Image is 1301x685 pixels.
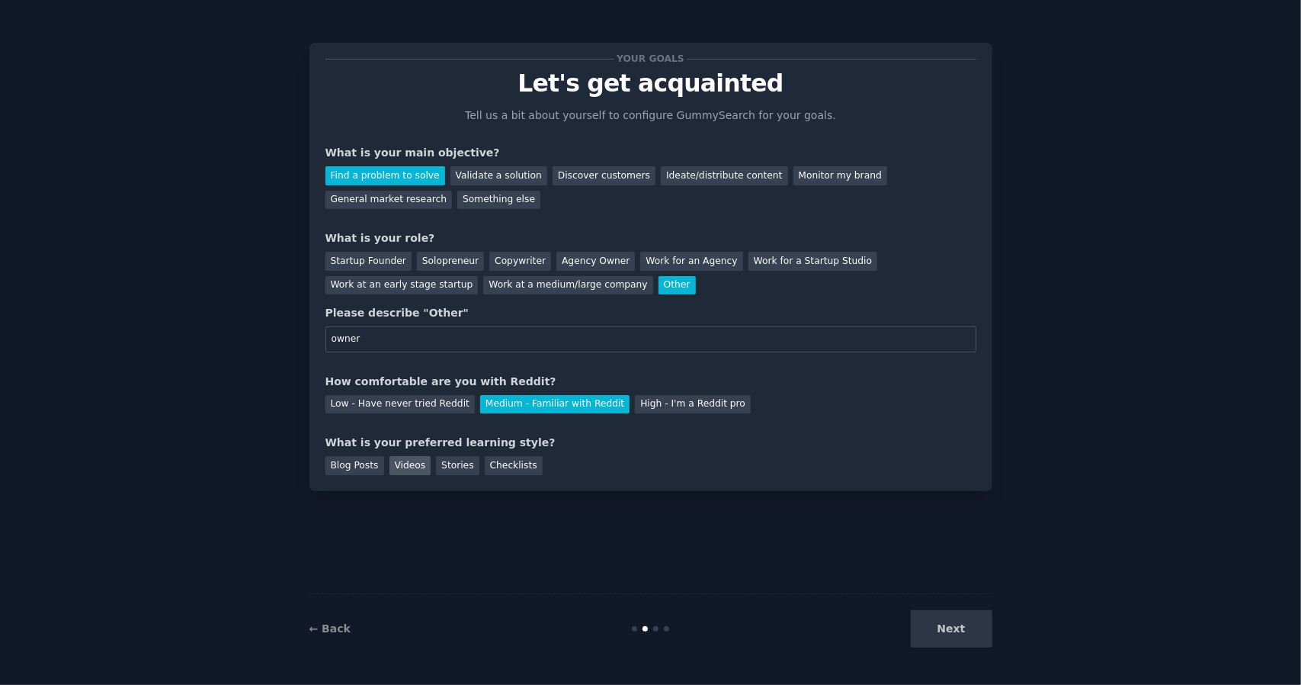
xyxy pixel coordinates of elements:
div: Videos [389,456,431,475]
div: Stories [436,456,479,475]
div: What is your main objective? [325,145,976,161]
div: Find a problem to solve [325,166,445,185]
div: Work at an early stage startup [325,276,479,295]
div: Something else [457,191,540,210]
div: Checklists [485,456,543,475]
div: Validate a solution [450,166,547,185]
input: Your role [325,326,976,352]
p: Tell us a bit about yourself to configure GummySearch for your goals. [459,108,843,124]
div: What is your role? [325,230,976,246]
div: Blog Posts [325,456,384,475]
div: Work for an Agency [640,252,742,271]
div: Low - Have never tried Reddit [325,395,475,414]
div: Please describe "Other" [325,305,976,321]
div: Agency Owner [556,252,635,271]
div: High - I'm a Reddit pro [635,395,751,414]
div: Discover customers [553,166,655,185]
div: Medium - Familiar with Reddit [480,395,630,414]
div: Monitor my brand [793,166,887,185]
div: What is your preferred learning style? [325,435,976,451]
div: How comfortable are you with Reddit? [325,374,976,390]
div: General market research [325,191,453,210]
p: Let's get acquainted [325,70,976,97]
a: ← Back [309,622,351,635]
div: Startup Founder [325,252,412,271]
div: Work for a Startup Studio [748,252,877,271]
span: Your goals [614,51,687,67]
div: Ideate/distribute content [661,166,787,185]
div: Work at a medium/large company [483,276,652,295]
div: Solopreneur [417,252,484,271]
div: Other [659,276,696,295]
div: Copywriter [489,252,551,271]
